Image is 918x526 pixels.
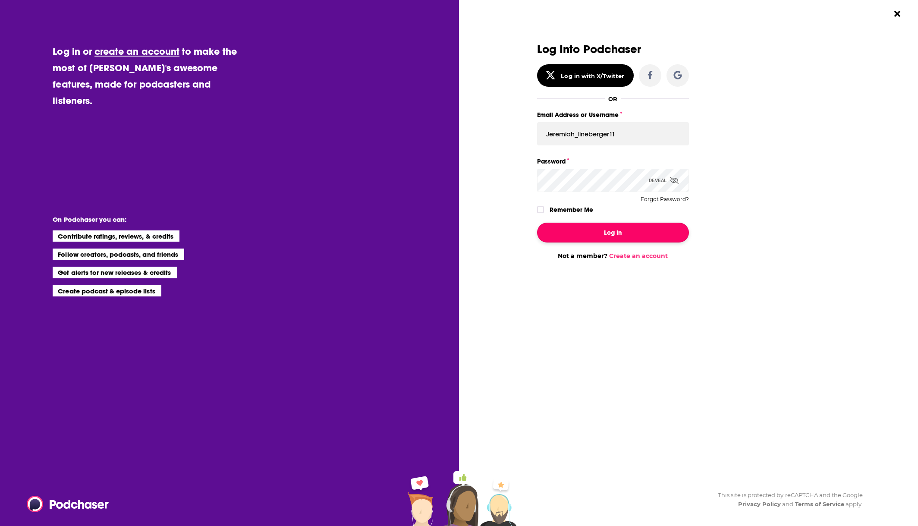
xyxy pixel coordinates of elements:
h3: Log Into Podchaser [537,43,689,56]
button: Close Button [889,6,905,22]
div: Reveal [649,169,679,192]
li: Create podcast & episode lists [53,285,161,296]
a: Podchaser - Follow, Share and Rate Podcasts [27,496,103,512]
a: create an account [94,45,179,57]
li: Contribute ratings, reviews, & credits [53,230,179,242]
div: Not a member? [537,252,689,260]
a: Privacy Policy [738,501,781,507]
img: Podchaser - Follow, Share and Rate Podcasts [27,496,110,512]
li: Follow creators, podcasts, and friends [53,249,184,260]
button: Forgot Password? [641,196,689,202]
li: Get alerts for new releases & credits [53,267,176,278]
input: Email Address or Username [537,122,689,145]
div: OR [608,95,617,102]
div: This site is protected by reCAPTCHA and the Google and apply. [711,491,863,509]
div: Log in with X/Twitter [561,72,624,79]
label: Remember Me [550,204,593,215]
label: Password [537,156,689,167]
li: On Podchaser you can: [53,215,225,224]
button: Log In [537,223,689,243]
a: Terms of Service [795,501,845,507]
a: Create an account [609,252,668,260]
button: Log in with X/Twitter [537,64,634,87]
label: Email Address or Username [537,109,689,120]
